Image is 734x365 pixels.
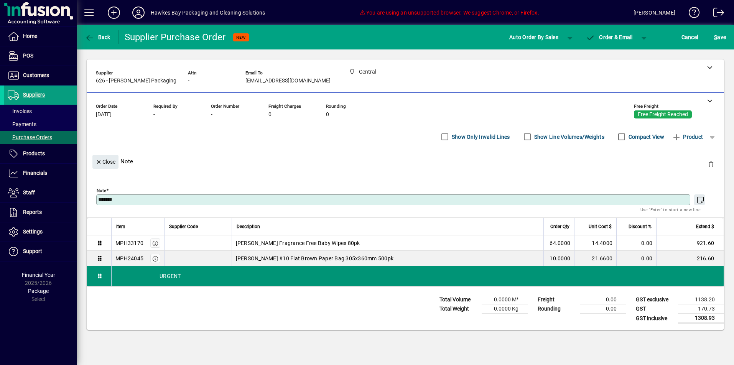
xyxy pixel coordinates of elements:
[237,222,260,231] span: Description
[92,155,118,169] button: Close
[115,255,143,262] div: MPH24045
[359,10,539,16] span: You are using an unsupported browser. We suggest Chrome, or Firefox.
[534,295,580,304] td: Freight
[696,222,714,231] span: Extend $
[638,112,688,118] span: Free Freight Reached
[640,205,701,214] mat-hint: Use 'Enter' to start a new line
[96,112,112,118] span: [DATE]
[23,189,35,196] span: Staff
[85,34,110,40] span: Back
[116,222,125,231] span: Item
[534,304,580,314] td: Rounding
[616,251,656,266] td: 0.00
[151,7,265,19] div: Hawkes Bay Packaging and Cleaning Solutions
[580,304,626,314] td: 0.00
[4,164,77,183] a: Financials
[211,112,212,118] span: -
[632,295,678,304] td: GST exclusive
[77,30,119,44] app-page-header-button: Back
[627,133,664,141] label: Compact View
[629,222,652,231] span: Discount %
[543,251,574,266] td: 10.0000
[95,156,115,168] span: Close
[4,27,77,46] a: Home
[115,239,143,247] div: MPH33170
[586,34,633,40] span: Order & Email
[8,121,36,127] span: Payments
[632,304,678,314] td: GST
[4,131,77,144] a: Purchase Orders
[83,30,112,44] button: Back
[668,130,707,144] button: Product
[672,131,703,143] span: Product
[482,295,528,304] td: 0.0000 M³
[4,105,77,118] a: Invoices
[4,222,77,242] a: Settings
[23,150,45,156] span: Products
[4,203,77,222] a: Reports
[236,255,394,262] span: [PERSON_NAME] #10 Flat Brown Paper Bag 305x360mm 500pk
[153,112,155,118] span: -
[436,304,482,314] td: Total Weight
[169,222,198,231] span: Supplier Code
[268,112,272,118] span: 0
[714,31,726,43] span: ave
[22,272,55,278] span: Financial Year
[714,34,717,40] span: S
[102,6,126,20] button: Add
[126,6,151,20] button: Profile
[91,158,120,165] app-page-header-button: Close
[188,78,189,84] span: -
[87,147,724,175] div: Note
[589,222,612,231] span: Unit Cost $
[616,235,656,251] td: 0.00
[23,72,49,78] span: Customers
[4,183,77,202] a: Staff
[23,209,42,215] span: Reports
[8,134,52,140] span: Purchase Orders
[4,144,77,163] a: Products
[23,170,47,176] span: Financials
[550,222,569,231] span: Order Qty
[683,2,700,26] a: Knowledge Base
[23,229,43,235] span: Settings
[125,31,226,43] div: Supplier Purchase Order
[505,30,562,44] button: Auto Order By Sales
[634,7,675,19] div: [PERSON_NAME]
[678,314,724,323] td: 1308.93
[326,112,329,118] span: 0
[8,108,32,114] span: Invoices
[708,2,724,26] a: Logout
[574,251,616,266] td: 21.6600
[4,118,77,131] a: Payments
[23,53,33,59] span: POS
[656,251,724,266] td: 216.60
[680,30,700,44] button: Cancel
[678,295,724,304] td: 1138.20
[580,295,626,304] td: 0.00
[28,288,49,294] span: Package
[112,266,724,286] div: URGENT
[702,155,720,173] button: Delete
[681,31,698,43] span: Cancel
[97,188,106,193] mat-label: Note
[533,133,604,141] label: Show Line Volumes/Weights
[543,235,574,251] td: 64.0000
[450,133,510,141] label: Show Only Invalid Lines
[574,235,616,251] td: 14.4000
[245,78,331,84] span: [EMAIL_ADDRESS][DOMAIN_NAME]
[678,304,724,314] td: 170.73
[23,33,37,39] span: Home
[712,30,728,44] button: Save
[4,66,77,85] a: Customers
[236,239,360,247] span: [PERSON_NAME] Fragrance Free Baby Wipes 80pk
[436,295,482,304] td: Total Volume
[23,92,45,98] span: Suppliers
[236,35,246,40] span: NEW
[23,248,42,254] span: Support
[4,46,77,66] a: POS
[482,304,528,314] td: 0.0000 Kg
[656,235,724,251] td: 921.60
[4,242,77,261] a: Support
[702,161,720,168] app-page-header-button: Delete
